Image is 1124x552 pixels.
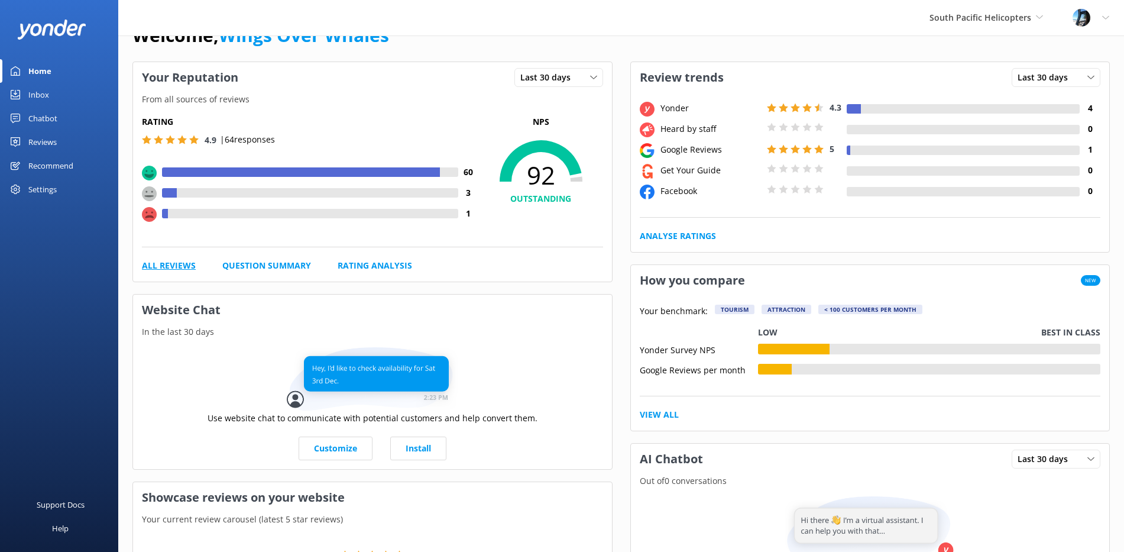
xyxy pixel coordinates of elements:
[631,265,754,296] h3: How you compare
[1080,164,1100,177] h4: 0
[631,474,1110,488] p: Out of 0 conversations
[1018,453,1075,466] span: Last 30 days
[133,513,612,526] p: Your current review carousel (latest 5 star reviews)
[28,83,49,106] div: Inbox
[28,154,73,177] div: Recommend
[715,305,754,314] div: Tourism
[818,305,922,314] div: < 100 customers per month
[657,185,764,198] div: Facebook
[205,134,216,146] span: 4.9
[28,177,57,201] div: Settings
[133,93,612,106] p: From all sources of reviews
[657,143,764,156] div: Google Reviews
[28,59,51,83] div: Home
[657,122,764,135] div: Heard by staff
[287,347,458,412] img: conversation...
[1080,185,1100,198] h4: 0
[830,143,834,154] span: 5
[133,62,247,93] h3: Your Reputation
[133,482,612,513] h3: Showcase reviews on your website
[640,344,758,354] div: Yonder Survey NPS
[657,164,764,177] div: Get Your Guide
[142,259,196,272] a: All Reviews
[142,115,479,128] h5: Rating
[133,325,612,338] p: In the last 30 days
[1018,71,1075,84] span: Last 30 days
[52,517,69,540] div: Help
[631,444,712,474] h3: AI Chatbot
[479,160,603,190] span: 92
[640,364,758,375] div: Google Reviews per month
[458,166,479,179] h4: 60
[479,115,603,128] p: NPS
[631,62,733,93] h3: Review trends
[640,305,708,319] p: Your benchmark:
[390,437,446,460] a: Install
[458,207,479,220] h4: 1
[640,408,679,421] a: View All
[18,20,86,39] img: yonder-white-logo.png
[640,230,716,243] a: Analyse Ratings
[28,130,57,154] div: Reviews
[1080,143,1100,156] h4: 1
[458,186,479,199] h4: 3
[220,133,275,146] p: | 64 responses
[479,192,603,205] h4: OUTSTANDING
[758,326,778,339] p: Low
[133,295,612,325] h3: Website Chat
[1041,326,1100,339] p: Best in class
[37,493,85,517] div: Support Docs
[338,259,412,272] a: Rating Analysis
[762,305,811,314] div: Attraction
[1081,275,1100,286] span: New
[208,412,537,425] p: Use website chat to communicate with potential customers and help convert them.
[28,106,57,130] div: Chatbot
[520,71,578,84] span: Last 30 days
[1073,9,1090,27] img: 145-1635463833.jpg
[299,437,372,460] a: Customize
[830,102,841,113] span: 4.3
[1080,122,1100,135] h4: 0
[929,12,1031,23] span: South Pacific Helicopters
[1080,102,1100,115] h4: 4
[222,259,311,272] a: Question Summary
[657,102,764,115] div: Yonder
